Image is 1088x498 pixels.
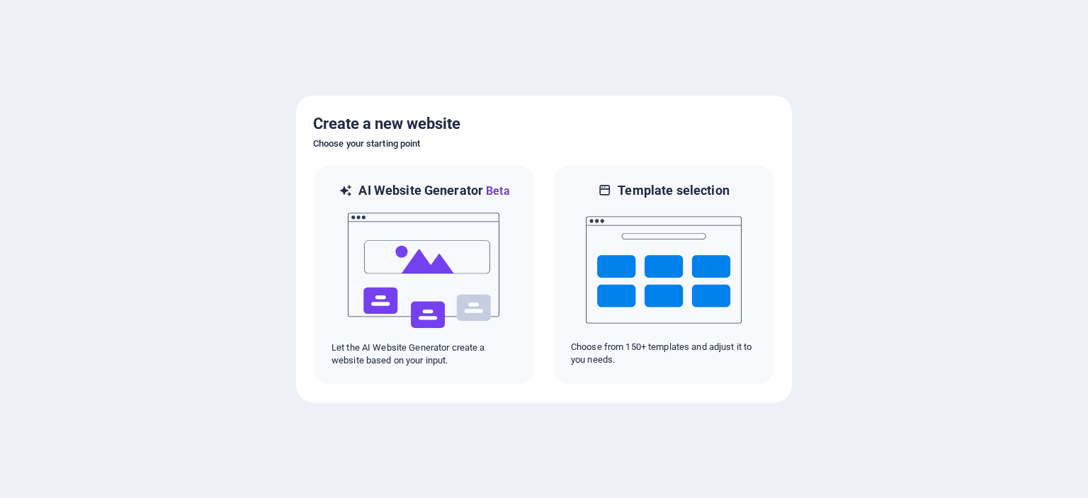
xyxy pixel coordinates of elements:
div: Template selectionChoose from 150+ templates and adjust it to you needs. [552,164,775,385]
span: Beta [483,184,510,198]
h6: AI Website Generator [358,182,509,200]
h6: Choose your starting point [313,135,775,152]
h6: Template selection [618,182,729,199]
img: ai [346,200,502,341]
div: AI Website GeneratorBetaaiLet the AI Website Generator create a website based on your input. [313,164,535,385]
p: Let the AI Website Generator create a website based on your input. [331,341,517,367]
p: Choose from 150+ templates and adjust it to you needs. [571,341,756,366]
h5: Create a new website [313,113,775,135]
